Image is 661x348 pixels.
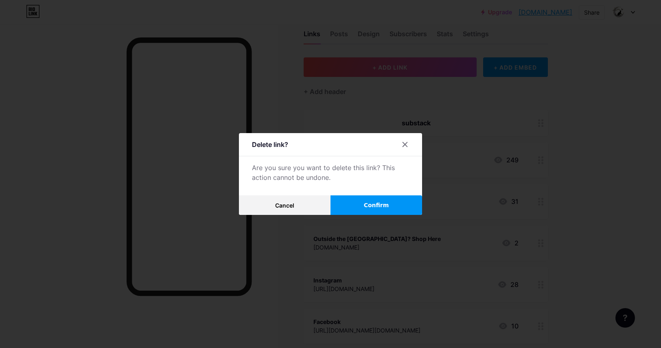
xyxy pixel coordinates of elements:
div: Delete link? [252,140,288,149]
span: Cancel [275,202,294,209]
button: Confirm [330,195,422,215]
button: Cancel [239,195,330,215]
div: Are you sure you want to delete this link? This action cannot be undone. [252,163,409,182]
span: Confirm [364,201,389,210]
